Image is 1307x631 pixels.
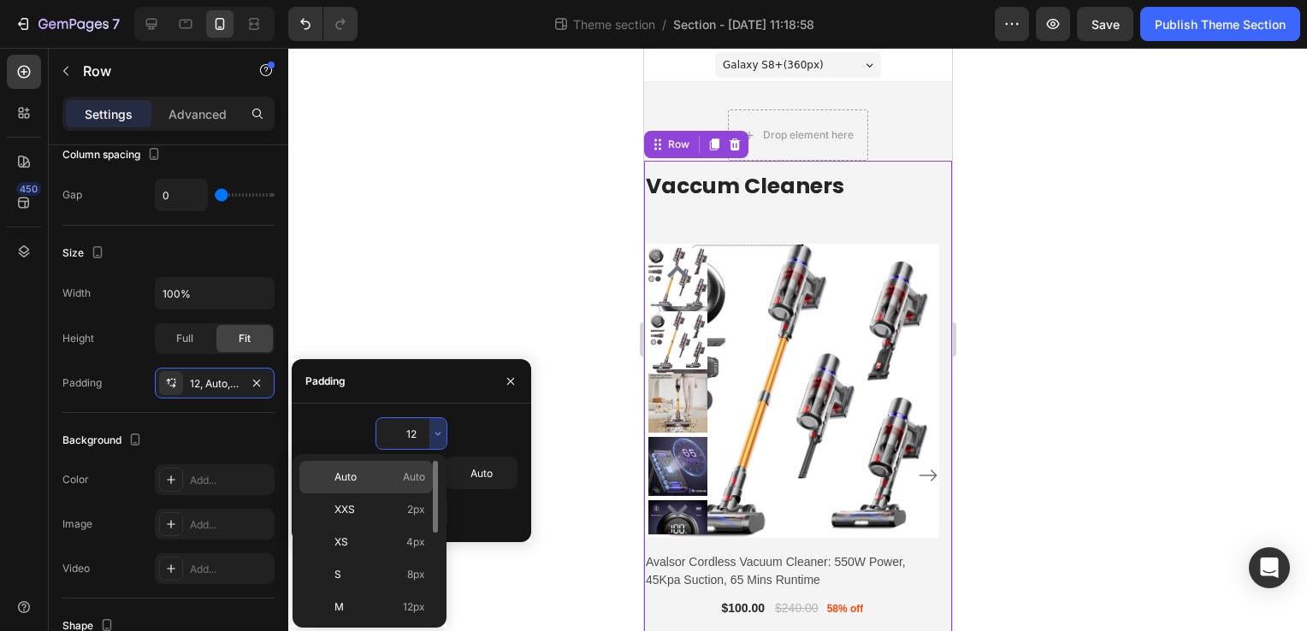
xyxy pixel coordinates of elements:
p: Row [83,61,228,81]
span: Save [1091,17,1120,32]
div: Add... [190,562,270,577]
div: Padding [305,374,346,389]
input: Auto [156,278,274,309]
div: Width [62,286,91,301]
span: XS [334,534,348,550]
input: Auto [447,457,517,488]
div: 450 [16,182,41,196]
span: Fit [239,331,251,346]
div: Size [62,242,108,265]
span: Section - [DATE] 11:18:58 [673,15,814,33]
span: S [334,567,341,582]
span: 12px [403,599,425,615]
div: Add... [190,473,270,488]
button: Save [1077,7,1133,41]
iframe: Design area [644,48,952,631]
div: Background [62,429,145,452]
input: Auto [156,180,207,210]
span: 8px [407,567,425,582]
div: Add... [190,517,270,533]
span: 2px [407,502,425,517]
div: Padding [62,375,102,391]
span: Auto [334,469,357,485]
div: Column spacing [62,144,164,167]
div: Open Intercom Messenger [1249,547,1290,588]
div: Undo/Redo [288,7,358,41]
span: Full [176,331,193,346]
button: Publish Theme Section [1140,7,1300,41]
p: Advanced [169,105,227,123]
div: Video [62,561,90,576]
span: XXS [334,502,355,517]
div: Image [62,516,92,532]
input: Auto [376,418,447,449]
p: Settings [85,105,133,123]
span: Auto [403,469,425,485]
div: Gap [62,187,82,203]
span: / [662,15,666,33]
span: Theme section [570,15,659,33]
div: Publish Theme Section [1155,15,1286,33]
div: 12, Auto, 49, Auto [190,376,240,392]
button: 7 [7,7,127,41]
p: 7 [112,14,120,34]
span: M [334,599,344,615]
div: Height [62,331,94,346]
span: 4px [406,534,425,550]
div: Color [62,472,89,487]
